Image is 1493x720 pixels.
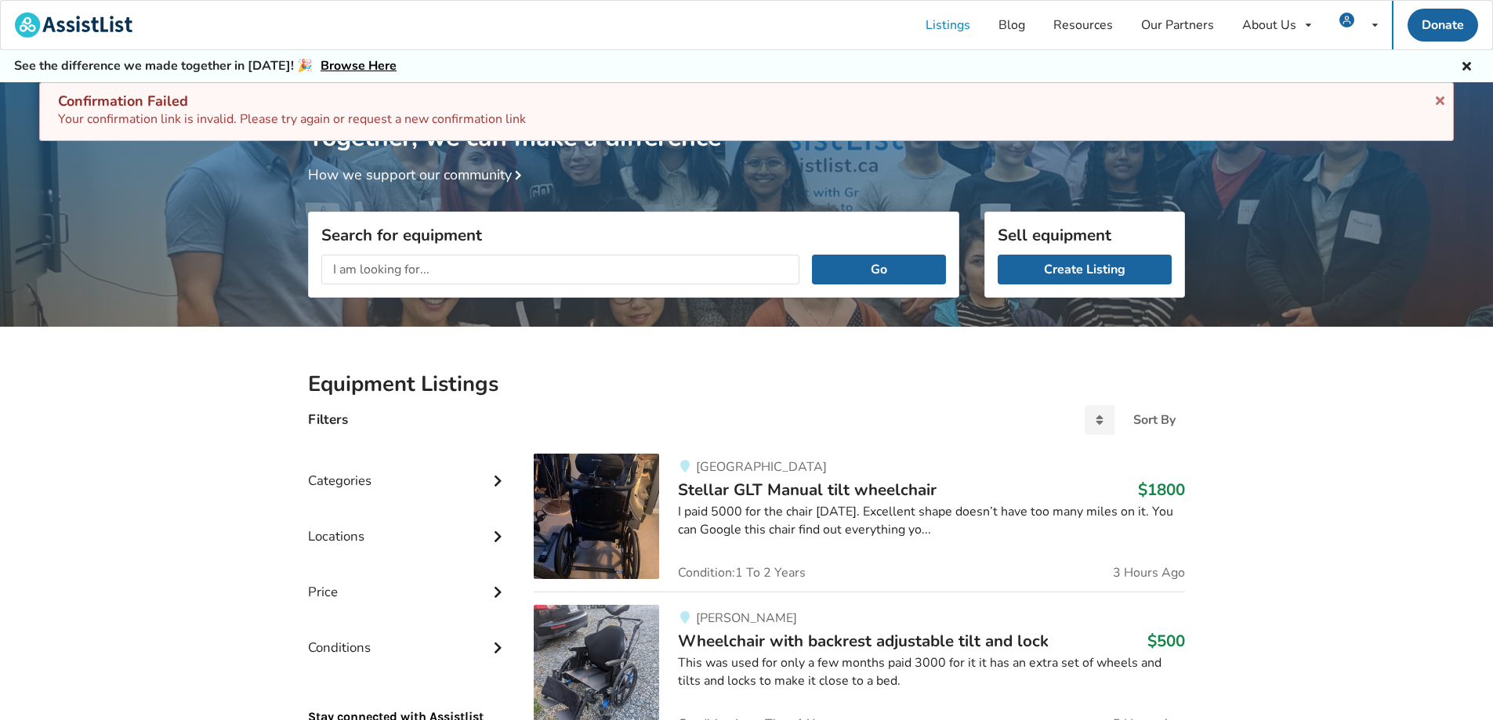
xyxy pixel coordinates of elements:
[911,1,984,49] a: Listings
[678,630,1049,652] span: Wheelchair with backrest adjustable tilt and lock
[308,371,1185,398] h2: Equipment Listings
[308,608,509,664] div: Conditions
[58,92,1435,128] div: Your confirmation link is invalid. Please try again or request a new confirmation link
[1133,414,1176,426] div: Sort By
[308,82,1185,154] h1: Together, we can make a difference
[308,552,509,608] div: Price
[321,57,397,74] a: Browse Here
[1113,566,1185,579] span: 3 Hours Ago
[984,1,1039,49] a: Blog
[678,654,1185,690] div: This was used for only a few months paid 3000 for it it has an extra set of wheels and tilts and ...
[534,454,1185,592] a: mobility-stellar glt manual tilt wheelchair [GEOGRAPHIC_DATA]Stellar GLT Manual tilt wheelchair$1...
[58,92,1435,110] div: Confirmation Failed
[534,454,659,579] img: mobility-stellar glt manual tilt wheelchair
[308,165,527,184] a: How we support our community
[1039,1,1127,49] a: Resources
[678,503,1185,539] div: I paid 5000 for the chair [DATE]. Excellent shape doesn’t have too many miles on it. You can Goog...
[1138,479,1185,500] h3: $1800
[998,225,1172,245] h3: Sell equipment
[678,479,937,501] span: Stellar GLT Manual tilt wheelchair
[696,458,827,476] span: [GEOGRAPHIC_DATA]
[14,58,397,74] h5: See the difference we made together in [DATE]! 🎉
[1147,631,1185,651] h3: $500
[678,566,806,579] span: Condition: 1 To 2 Years
[1127,1,1228,49] a: Our Partners
[696,610,797,627] span: [PERSON_NAME]
[308,497,509,552] div: Locations
[998,255,1172,284] a: Create Listing
[812,255,946,284] button: Go
[1242,19,1296,31] div: About Us
[308,411,348,429] h4: Filters
[1408,9,1478,42] a: Donate
[1339,13,1354,27] img: user icon
[308,441,509,497] div: Categories
[321,255,799,284] input: I am looking for...
[321,225,946,245] h3: Search for equipment
[15,13,132,38] img: assistlist-logo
